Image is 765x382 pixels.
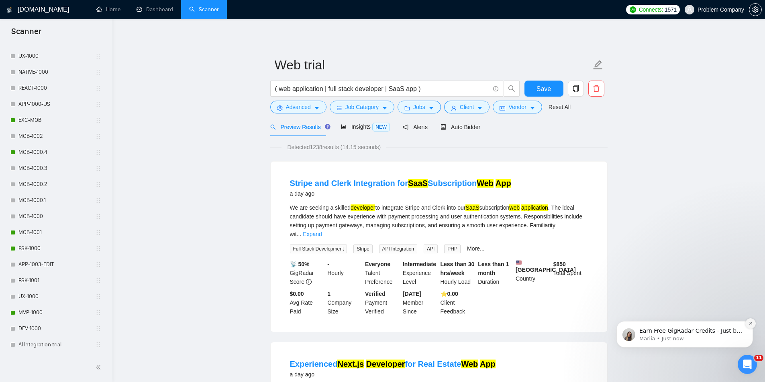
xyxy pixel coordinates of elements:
[5,241,107,257] li: FSK-1000
[341,124,347,129] span: area-chart
[290,261,310,267] b: 📡 50%
[288,260,326,286] div: GigRadar Score
[441,291,458,297] b: ⭐️ 0.00
[286,103,311,111] span: Advanced
[403,124,428,130] span: Alerts
[365,291,386,297] b: Verified
[330,101,394,113] button: barsJob Categorycaret-down
[5,208,107,224] li: MOB-1000
[189,6,219,13] a: searchScanner
[403,291,421,297] b: [DATE]
[18,337,95,353] a: AI Integration trial
[441,124,446,130] span: robot
[398,101,441,113] button: folderJobscaret-down
[363,289,401,316] div: Payment Verified
[5,112,107,128] li: EXC-MOB
[95,325,102,332] span: holder
[493,101,542,113] button: idcardVendorcaret-down
[403,124,408,130] span: notification
[530,105,535,111] span: caret-down
[290,203,588,238] div: We are seeking a skilled to integrate Stripe and Clerk into our subscription . The ideal candidat...
[493,86,498,91] span: info-circle
[5,64,107,80] li: NATIVE-1000
[754,355,763,361] span: 11
[366,360,405,368] mark: Developer
[404,105,410,111] span: folder
[35,57,139,65] p: Earn Free GigRadar Credits - Just by Sharing Your Story! 💬 Want more credits for sending proposal...
[18,305,95,321] a: MVP-1000
[353,245,372,253] span: Stripe
[7,4,12,16] img: logo
[327,291,330,297] b: 1
[504,81,520,97] button: search
[18,144,95,160] a: MOB-1000.4
[408,179,428,188] mark: SaaS
[290,360,496,368] a: ExperiencedNext.js Developerfor Real EstateWeb App
[141,48,151,58] button: Dismiss notification
[18,176,95,192] a: MOB-1000.2
[303,231,322,237] a: Expand
[95,117,102,123] span: holder
[275,84,490,94] input: Search Freelance Jobs...
[5,273,107,289] li: FSK-1001
[96,6,120,13] a: homeHome
[18,192,95,208] a: MOB-1000.1
[687,7,692,12] span: user
[5,80,107,96] li: REACT-1000
[18,321,95,337] a: DEV-1000
[5,337,107,353] li: AI Integration trial
[509,204,520,211] mark: web
[5,192,107,208] li: MOB-1000.1
[95,101,102,107] span: holder
[5,144,107,160] li: MOB-1000.4
[95,85,102,91] span: holder
[439,260,477,286] div: Hourly Load
[749,6,762,13] a: setting
[568,85,583,92] span: copy
[288,289,326,316] div: Avg Rate Paid
[96,363,104,371] span: double-left
[500,105,505,111] span: idcard
[589,85,604,92] span: delete
[95,133,102,139] span: holder
[738,355,757,374] iframe: Intercom live chat
[549,103,571,111] a: Reset All
[277,105,283,111] span: setting
[424,245,438,253] span: API
[18,58,31,71] img: Profile image for Mariia
[363,260,401,286] div: Talent Preference
[324,123,331,130] div: Tooltip anchor
[327,261,329,267] b: -
[18,80,95,96] a: REACT-1000
[18,224,95,241] a: MOB-1001
[18,112,95,128] a: EXC-MOB
[451,105,457,111] span: user
[460,103,474,111] span: Client
[553,261,566,267] b: $ 850
[270,101,326,113] button: settingAdvancedcaret-down
[5,48,107,64] li: UX-1000
[401,260,439,286] div: Experience Level
[18,257,95,273] a: APP-1003-EDIT
[18,289,95,305] a: UX-1000
[282,143,386,152] span: Detected 1238 results (14.15 seconds)
[95,69,102,75] span: holder
[639,5,663,14] span: Connects:
[290,370,496,379] div: a day ago
[290,245,347,253] span: Full Stack Development
[270,124,276,130] span: search
[467,245,485,252] a: More...
[461,360,478,368] mark: Web
[365,261,390,267] b: Everyone
[401,289,439,316] div: Member Since
[588,81,604,97] button: delete
[428,105,434,111] span: caret-down
[341,123,390,130] span: Insights
[504,85,519,92] span: search
[537,84,551,94] span: Save
[18,160,95,176] a: MOB-1000.3
[5,305,107,321] li: MVP-1000
[444,245,461,253] span: PHP
[18,96,95,112] a: APP-1000-US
